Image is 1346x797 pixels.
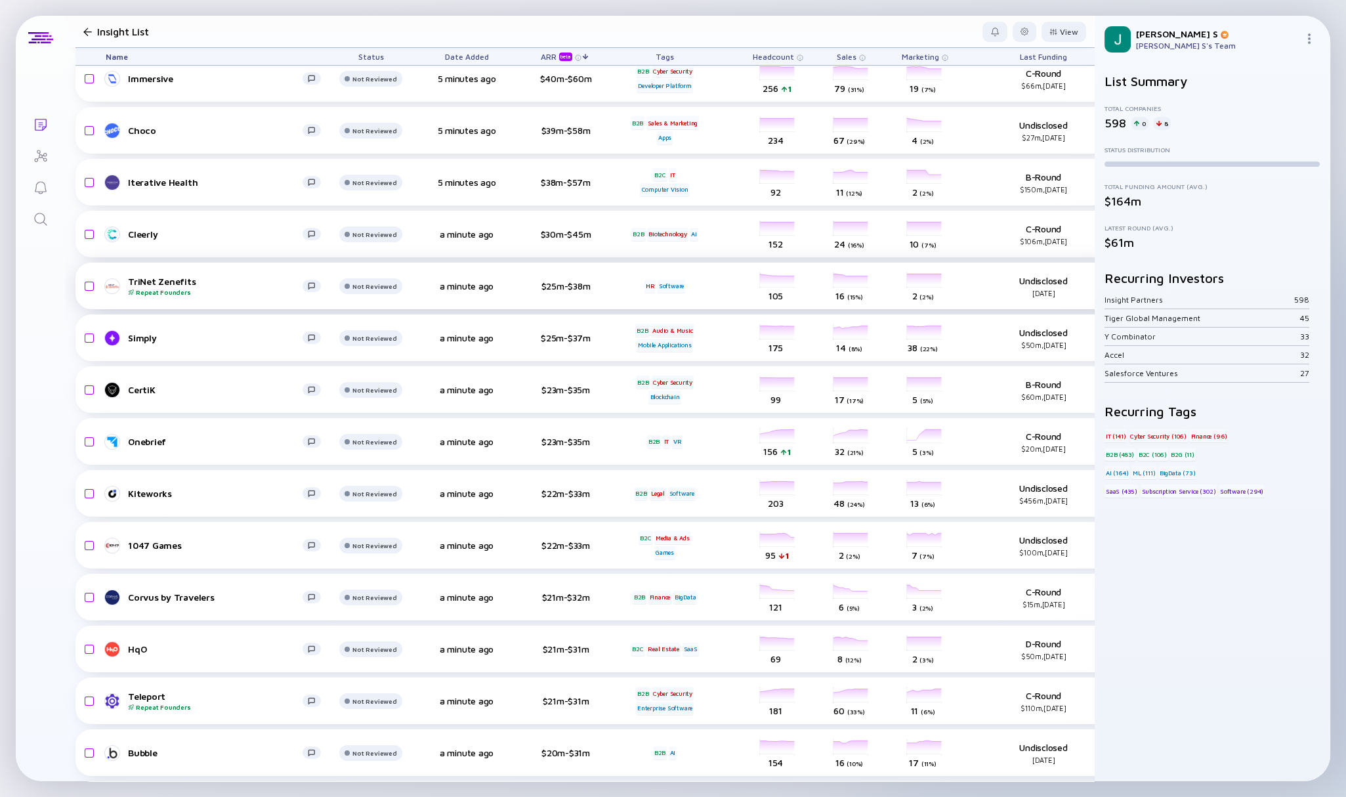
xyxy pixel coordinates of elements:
[16,108,65,139] a: Lists
[106,641,331,657] a: HqO
[1001,393,1086,401] div: $60m, [DATE]
[106,486,331,502] a: Kiteworks
[651,324,694,337] div: Audio & Music
[673,591,698,604] div: BigData
[1189,429,1229,442] div: Finance (96)
[672,435,683,448] div: VR
[1104,350,1300,360] div: Accel
[430,695,503,706] div: a minute ago
[128,228,303,240] div: Cleerly
[1136,28,1299,39] div: [PERSON_NAME] S
[106,226,331,242] a: Cleerly
[16,171,65,202] a: Reminders
[1104,313,1300,323] div: Tiger Global Management
[352,334,396,342] div: Not Reviewed
[1001,289,1086,297] div: [DATE]
[523,747,608,758] div: $20m-$31m
[663,435,671,448] div: IT
[1131,466,1156,479] div: ML (111)
[106,691,331,711] a: TeleportRepeat Founders
[1041,22,1086,42] button: View
[1154,117,1171,130] div: 8
[837,52,856,62] span: Sales
[636,376,650,389] div: B2B
[128,747,303,758] div: Bubble
[352,75,396,83] div: Not Reviewed
[352,749,396,757] div: Not Reviewed
[631,116,644,129] div: B2B
[128,288,303,296] div: Repeat Founders
[658,280,685,293] div: Software
[523,228,608,240] div: $30m-$45m
[1104,448,1135,461] div: B2B (483)
[1001,185,1086,194] div: $150m, [DATE]
[669,168,677,181] div: IT
[1001,68,1086,90] div: C-Round
[430,228,503,240] div: a minute ago
[637,79,692,93] div: Developer Platform
[1104,236,1320,249] div: $61m
[523,177,608,188] div: $38m-$57m
[1104,194,1320,208] div: $164m
[1001,690,1086,712] div: C-Round
[106,590,331,605] a: Corvus by Travelers
[1001,133,1086,142] div: $27m, [DATE]
[1001,638,1086,660] div: D-Round
[352,490,396,498] div: Not Reviewed
[644,280,656,293] div: HR
[523,488,608,499] div: $22m-$33m
[1300,368,1309,378] div: 27
[640,183,689,196] div: Computer Vision
[128,592,303,603] div: Corvus by Travelers
[128,332,303,343] div: Simply
[128,73,303,84] div: Immersive
[352,230,396,238] div: Not Reviewed
[1001,237,1086,246] div: $106m, [DATE]
[128,384,303,395] div: CertiK
[430,488,503,499] div: a minute ago
[650,487,666,500] div: Legal
[1001,223,1086,246] div: C-Round
[352,179,396,186] div: Not Reviewed
[430,48,503,65] div: Date Added
[1294,295,1309,305] div: 598
[106,276,331,296] a: TriNet ZenefitsRepeat Founders
[128,436,303,447] div: Onebrief
[1104,183,1320,190] div: Total Funding Amount (Avg.)
[1001,341,1086,349] div: $50m, [DATE]
[652,687,694,700] div: Cyber Security
[430,332,503,343] div: a minute ago
[352,438,396,446] div: Not Reviewed
[352,386,396,394] div: Not Reviewed
[523,332,608,343] div: $25m-$37m
[106,71,331,87] a: Immersive
[648,591,672,604] div: Finance
[1001,496,1086,505] div: $456m, [DATE]
[1136,41,1299,51] div: [PERSON_NAME] S's Team
[1104,485,1139,498] div: SaaS (435)
[430,280,503,291] div: a minute ago
[128,125,303,136] div: Choco
[628,48,702,65] div: Tags
[1141,485,1217,498] div: Subscription Service (302)
[523,695,608,706] div: $21m-$31m
[128,276,303,296] div: TriNet Zenefits
[430,73,503,84] div: 5 minutes ago
[559,53,572,61] div: beta
[106,434,331,450] a: Onebrief
[128,643,303,655] div: HqO
[1001,483,1086,505] div: Undisclosed
[1001,327,1086,349] div: Undisclosed
[430,592,503,603] div: a minute ago
[639,531,652,544] div: B2C
[352,645,396,653] div: Not Reviewed
[647,435,661,448] div: B2B
[106,330,331,346] a: Simply
[1104,295,1294,305] div: Insight Partners
[1104,368,1300,378] div: Salesforce Ventures
[631,228,645,241] div: B2B
[1169,448,1195,461] div: B2G (11)
[1104,466,1129,479] div: AI (164)
[653,746,667,760] div: B2B
[1131,117,1148,130] div: 0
